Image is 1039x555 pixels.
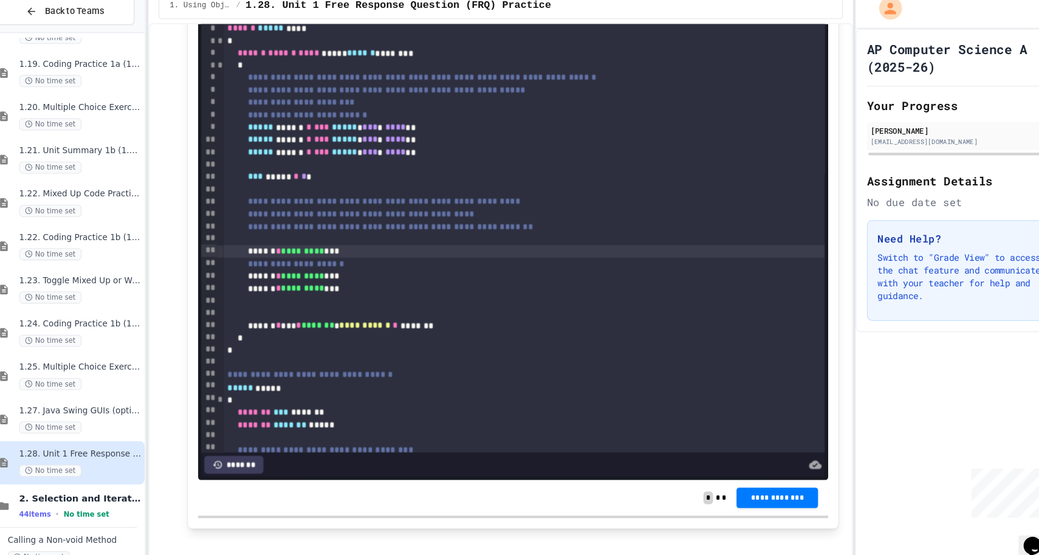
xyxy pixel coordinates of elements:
span: 1.27. Java Swing GUIs (optional) [34,398,151,408]
button: Back to Teams [11,9,144,35]
span: No time set [34,289,94,301]
span: 1. Using Objects and Methods [177,12,236,21]
span: 1.24. Coding Practice 1b (1.7-1.15) [34,315,151,326]
span: No time set [34,207,94,218]
span: No time set [34,165,94,177]
h1: AP Computer Science A (2025-26) [843,49,1028,83]
h2: Your Progress [843,103,1028,120]
span: No time set [23,537,83,549]
span: No time set [34,124,94,136]
span: 2. Selection and Iteration [34,481,151,492]
span: No time set [77,498,120,506]
div: [PERSON_NAME] [847,130,1024,141]
span: 1.22. Coding Practice 1b (1.7-1.15) [34,233,151,243]
span: 1.23. Toggle Mixed Up or Write Code Practice 1b (1.7-1.15) [34,274,151,284]
span: 1.22. Mixed Up Code Practice 1b (1.7-1.15) [34,191,151,202]
span: 1.28. Unit 1 Free Response Question (FRQ) Practice [34,440,151,450]
h3: Need Help? [854,232,1018,246]
span: 1.28. Unit 1 Free Response Question (FRQ) Practice [250,9,542,24]
span: 1.20. Multiple Choice Exercises for Unit 1a (1.1-1.6) [34,109,151,119]
div: No due date set [843,197,1028,212]
span: / [241,12,245,21]
span: Back to Teams [58,15,115,28]
div: Chat with us now!Close [5,5,84,77]
span: • [69,497,72,507]
span: No time set [34,413,94,425]
span: 1.25. Multiple Choice Exercises for Unit 1b (1.9-1.15) [34,357,151,367]
span: 44 items [34,498,64,506]
span: 1.19. Coding Practice 1a (1.1-1.6) [34,67,151,78]
h2: Assignment Details [843,175,1028,192]
span: No time set [34,372,94,384]
span: No time set [34,83,94,94]
span: No time set [34,248,94,260]
span: 1.21. Unit Summary 1b (1.7-1.15) [34,150,151,160]
iframe: chat widget [988,506,1027,543]
div: [EMAIL_ADDRESS][DOMAIN_NAME] [847,142,1024,151]
div: My Account [842,5,880,33]
p: Switch to "Grade View" to access the chat feature and communicate with your teacher for help and ... [854,251,1018,300]
span: No time set [34,331,94,342]
span: No time set [34,41,94,53]
span: Calling a Non-void Method [23,522,151,533]
span: No time set [34,455,94,466]
iframe: chat widget [938,453,1027,505]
